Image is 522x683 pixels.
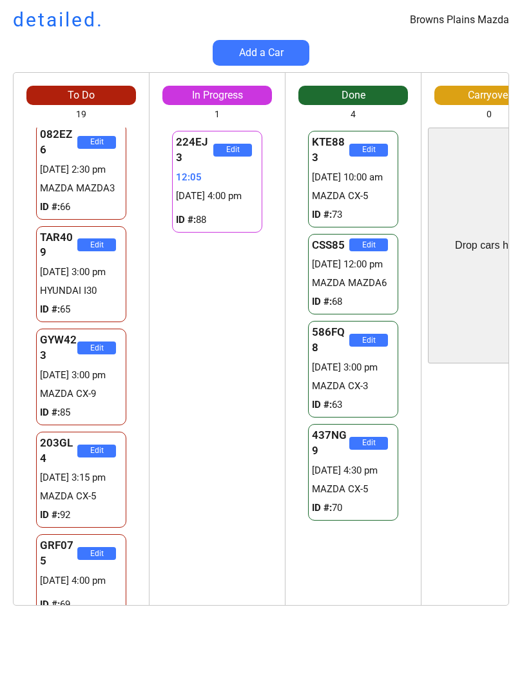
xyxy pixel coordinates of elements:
div: Browns Plains Mazda [410,13,509,27]
div: 082EZ6 [40,127,77,158]
strong: ID #: [40,599,60,610]
div: 65 [40,303,122,316]
div: [DATE] 3:00 pm [40,369,122,382]
div: [DATE] 4:00 pm [40,574,122,588]
strong: ID #: [40,303,60,315]
div: 203GL4 [40,436,77,467]
button: Edit [213,144,252,157]
div: HYUNDAI I30 [40,284,122,298]
div: [DATE] 3:15 pm [40,471,122,485]
div: 0 [487,108,492,121]
button: Edit [77,547,116,560]
div: 66 [40,200,122,214]
button: Edit [349,238,388,251]
div: 224EJ3 [176,135,213,166]
div: 92 [40,508,122,522]
strong: ID #: [40,509,60,521]
div: Done [298,88,408,102]
button: Edit [77,341,116,354]
strong: ID #: [312,502,332,514]
strong: ID #: [176,214,196,226]
button: Edit [77,445,116,457]
div: 12:05 [176,171,258,184]
div: 63 [312,398,394,412]
div: [DATE] 4:00 pm [176,189,258,203]
div: [DATE] 4:30 pm [312,464,394,477]
div: [DATE] 10:00 am [312,171,394,184]
div: 88 [176,213,258,227]
div: 1 [215,108,220,121]
div: [DATE] 2:30 pm [40,163,122,177]
div: KTE883 [312,135,349,166]
div: 68 [312,295,394,309]
div: 4 [351,108,356,121]
div: MAZDA MAZDA3 [40,182,122,195]
div: [DATE] 3:00 pm [40,265,122,279]
div: 85 [40,406,122,419]
div: MAZDA CX-5 [312,189,394,203]
div: 73 [312,208,394,222]
strong: ID #: [312,399,332,410]
div: CSS85 [312,238,349,253]
div: In Progress [162,88,272,102]
strong: ID #: [40,201,60,213]
div: 586FQ8 [312,325,349,356]
button: Edit [349,334,388,347]
div: [DATE] 12:00 pm [312,258,394,271]
div: 437NG9 [312,428,349,459]
button: Add a Car [213,40,309,66]
button: Edit [349,144,388,157]
div: TAR409 [40,230,77,261]
div: MAZDA CX-3 [312,380,394,393]
strong: ID #: [312,296,332,307]
div: 19 [76,108,86,121]
div: 70 [312,501,394,515]
strong: ID #: [312,209,332,220]
div: MAZDA CX-5 [40,490,122,503]
strong: ID #: [40,407,60,418]
div: MAZDA CX-5 [312,483,394,496]
div: GRF075 [40,538,77,569]
button: Edit [349,437,388,450]
div: GYW423 [40,332,77,363]
div: [DATE] 3:00 pm [312,361,394,374]
div: MAZDA CX-9 [40,387,122,401]
div: MAZDA MAZDA6 [312,276,394,290]
div: 69 [40,598,122,611]
h1: detailed. [13,6,104,34]
button: Edit [77,136,116,149]
button: Edit [77,238,116,251]
div: To Do [26,88,136,102]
